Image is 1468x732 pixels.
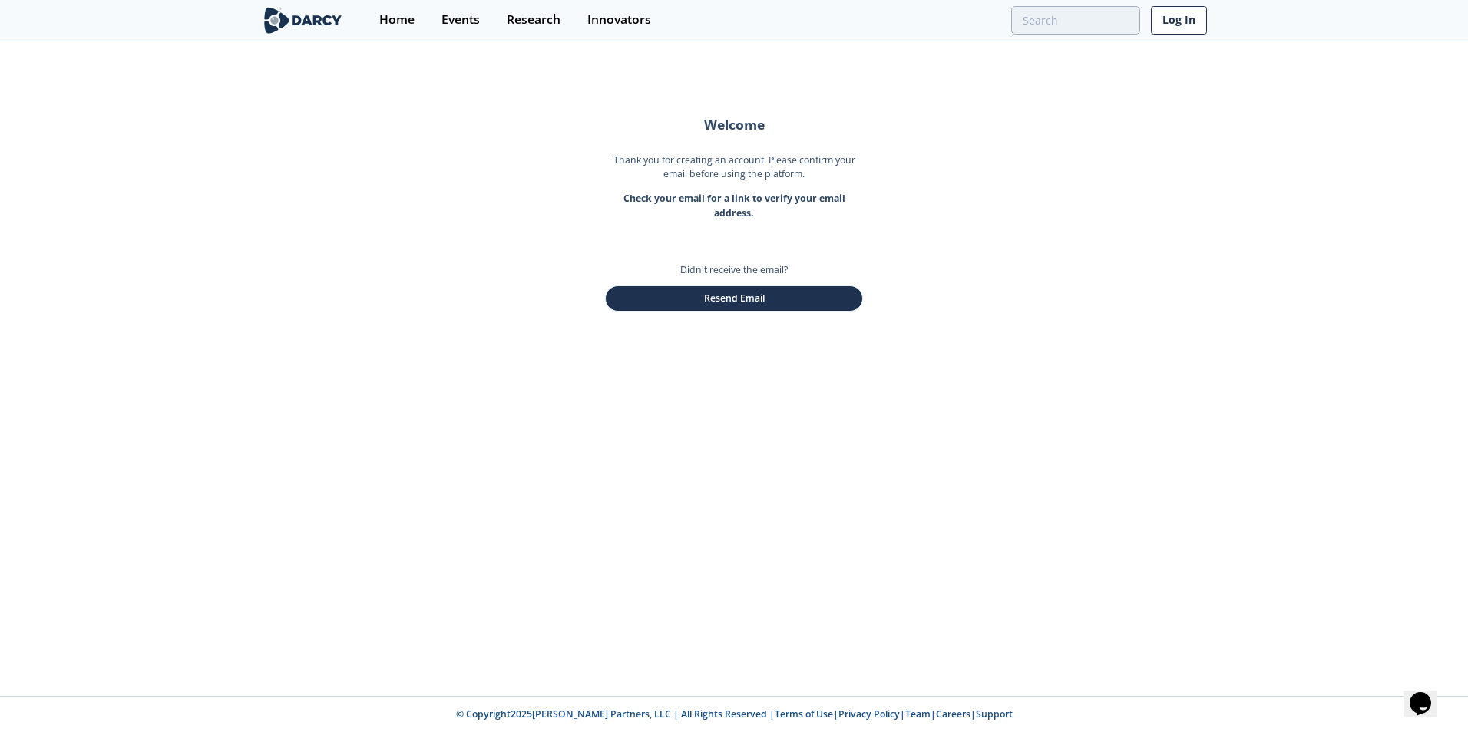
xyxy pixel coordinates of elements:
[775,707,833,720] a: Terms of Use
[623,192,845,219] strong: Check your email for a link to verify your email address.
[936,707,970,720] a: Careers
[1404,671,1453,717] iframe: chat widget
[838,707,900,720] a: Privacy Policy
[605,285,863,312] button: Resend Email
[261,7,345,34] img: logo-wide.svg
[379,14,415,26] div: Home
[166,707,1302,721] p: © Copyright 2025 [PERSON_NAME] Partners, LLC | All Rights Reserved | | | | |
[441,14,480,26] div: Events
[1151,6,1207,35] a: Log In
[1011,6,1140,35] input: Advanced Search
[605,118,863,132] h2: Welcome
[507,14,560,26] div: Research
[905,707,931,720] a: Team
[587,14,651,26] div: Innovators
[680,263,788,277] p: Didn't receive the email?
[976,707,1013,720] a: Support
[605,153,863,193] p: Thank you for creating an account. Please confirm your email before using the platform.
